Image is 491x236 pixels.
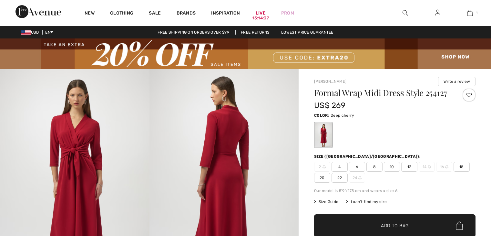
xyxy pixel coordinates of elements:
img: My Info [435,9,440,17]
a: Brands [177,10,196,17]
a: Lowest Price Guarantee [276,30,339,35]
span: 14 [419,162,435,172]
a: Live13:14:37 [256,10,266,16]
div: 13:14:37 [252,15,269,21]
span: 20 [314,173,330,183]
span: 22 [332,173,348,183]
div: Our model is 5'9"/175 cm and wears a size 6. [314,188,476,194]
a: Sale [149,10,161,17]
img: US Dollar [21,30,31,35]
img: ring-m.svg [322,165,326,168]
span: 4 [332,162,348,172]
a: Prom [281,10,294,16]
span: Size Guide [314,199,338,205]
img: Bag.svg [456,221,463,230]
span: Color: [314,113,329,118]
div: Deep cherry [315,123,332,147]
span: 6 [349,162,365,172]
span: 12 [401,162,417,172]
img: My Bag [467,9,473,17]
img: 1ère Avenue [15,5,61,18]
div: I can't find my size [346,199,387,205]
a: Free shipping on orders over $99 [152,30,234,35]
span: 24 [349,173,365,183]
img: ring-m.svg [428,165,431,168]
span: 8 [366,162,383,172]
button: Write a review [438,77,476,86]
span: 10 [384,162,400,172]
img: ring-m.svg [358,176,362,179]
span: EN [45,30,53,35]
span: 1 [476,10,477,16]
img: search the website [403,9,408,17]
div: Size ([GEOGRAPHIC_DATA]/[GEOGRAPHIC_DATA]): [314,154,422,159]
h1: Formal Wrap Midi Dress Style 254127 [314,89,449,97]
a: Free Returns [235,30,275,35]
span: 2 [314,162,330,172]
a: [PERSON_NAME] [314,79,346,84]
span: 16 [436,162,452,172]
span: Add to Bag [381,222,409,229]
span: US$ 269 [314,101,345,110]
a: Sign In [430,9,445,17]
a: 1 [454,9,486,17]
span: USD [21,30,41,35]
a: New [85,10,95,17]
a: Clothing [110,10,133,17]
span: 18 [454,162,470,172]
span: Deep cherry [331,113,354,118]
span: Inspiration [211,10,240,17]
img: ring-m.svg [445,165,448,168]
